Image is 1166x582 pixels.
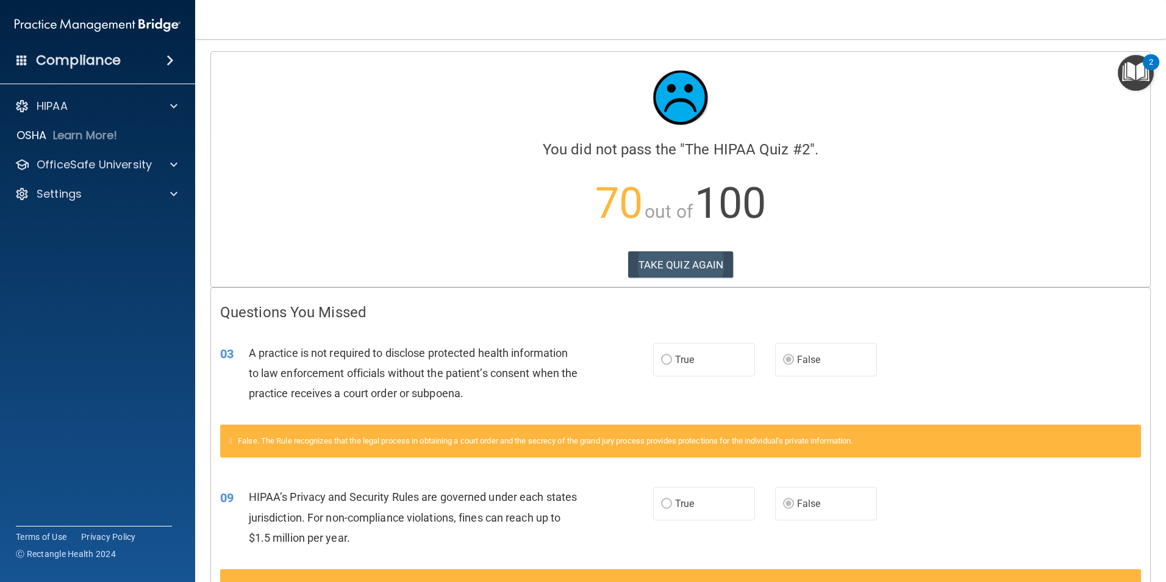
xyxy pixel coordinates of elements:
a: HIPAA [15,99,177,113]
span: 03 [220,347,234,361]
h4: You did not pass the " ". [220,142,1141,157]
a: Terms of Use [16,531,66,543]
p: Learn More! [53,128,118,143]
span: 100 [695,178,766,228]
span: HIPAA’s Privacy and Security Rules are governed under each states jurisdiction. For non-complianc... [249,490,578,544]
p: HIPAA [37,99,68,113]
span: Ⓒ Rectangle Health 2024 [16,548,116,560]
p: OSHA [16,128,47,143]
span: 70 [595,178,643,228]
h4: Compliance [36,52,121,69]
span: 09 [220,490,234,505]
p: OfficeSafe University [37,157,152,172]
span: True [675,354,694,365]
span: False. The Rule recognizes that the legal process in obtaining a court order and the secrecy of t... [238,436,853,445]
span: False [797,498,821,509]
iframe: Drift Widget Chat Controller [1105,498,1151,544]
span: out of [645,201,693,222]
img: sad_face.ecc698e2.jpg [644,61,717,134]
button: TAKE QUIZ AGAIN [628,251,734,278]
input: False [783,356,794,365]
input: False [783,500,794,509]
h4: Questions You Missed [220,304,1141,320]
span: The HIPAA Quiz #2 [685,141,810,158]
span: False [797,354,821,365]
a: OfficeSafe University [15,157,177,172]
input: True [661,500,672,509]
div: 2 [1149,62,1153,78]
img: PMB logo [15,13,181,37]
span: A practice is not required to disclose protected health information to law enforcement officials ... [249,347,578,400]
button: Open Resource Center, 2 new notifications [1118,55,1154,91]
span: True [675,498,694,509]
input: True [661,356,672,365]
a: Settings [15,187,177,201]
a: Privacy Policy [81,531,136,543]
p: Settings [37,187,82,201]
